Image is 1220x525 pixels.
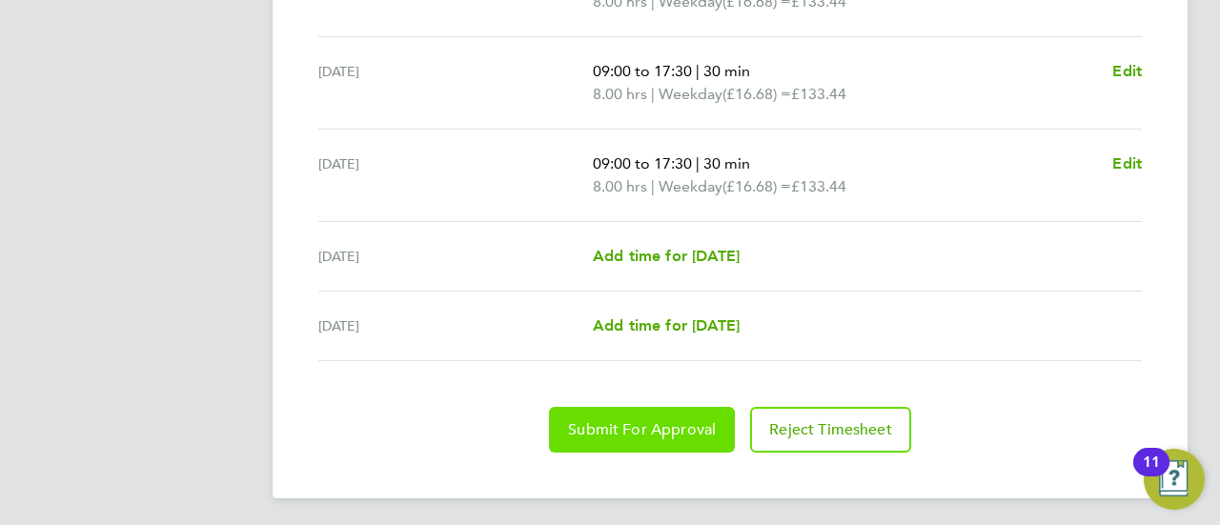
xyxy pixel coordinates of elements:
[593,177,647,195] span: 8.00 hrs
[1112,154,1142,172] span: Edit
[722,85,791,103] span: (£16.68) =
[593,245,740,268] a: Add time for [DATE]
[549,407,735,453] button: Submit For Approval
[593,85,647,103] span: 8.00 hrs
[593,247,740,265] span: Add time for [DATE]
[703,154,750,172] span: 30 min
[750,407,911,453] button: Reject Timesheet
[722,177,791,195] span: (£16.68) =
[568,420,716,439] span: Submit For Approval
[593,154,692,172] span: 09:00 to 17:30
[1112,152,1142,175] a: Edit
[1112,60,1142,83] a: Edit
[593,62,692,80] span: 09:00 to 17:30
[318,245,593,268] div: [DATE]
[696,62,700,80] span: |
[318,60,593,106] div: [DATE]
[703,62,750,80] span: 30 min
[318,152,593,198] div: [DATE]
[769,420,892,439] span: Reject Timesheet
[659,175,722,198] span: Weekday
[1112,62,1142,80] span: Edit
[1144,449,1205,510] button: Open Resource Center, 11 new notifications
[1143,462,1160,487] div: 11
[318,314,593,337] div: [DATE]
[651,177,655,195] span: |
[593,314,740,337] a: Add time for [DATE]
[696,154,700,172] span: |
[593,316,740,334] span: Add time for [DATE]
[659,83,722,106] span: Weekday
[791,177,846,195] span: £133.44
[791,85,846,103] span: £133.44
[651,85,655,103] span: |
